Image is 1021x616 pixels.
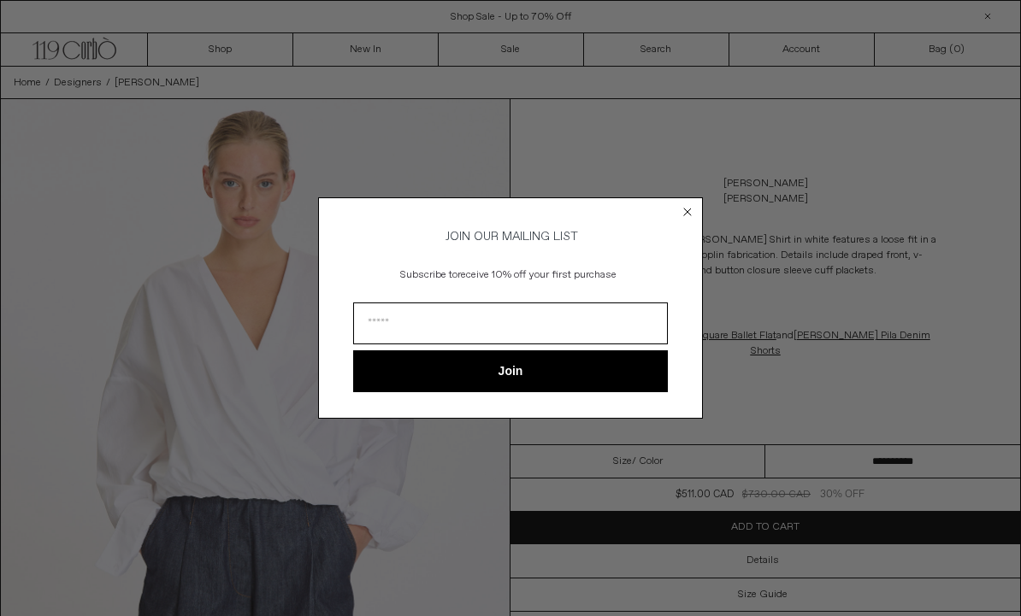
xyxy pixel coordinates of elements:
button: Join [353,350,668,392]
span: receive 10% off your first purchase [457,268,617,282]
input: Email [353,302,668,344]
span: JOIN OUR MAILING LIST [443,229,578,244]
button: Close dialog [679,203,696,220]
span: Subscribe to [400,268,457,282]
